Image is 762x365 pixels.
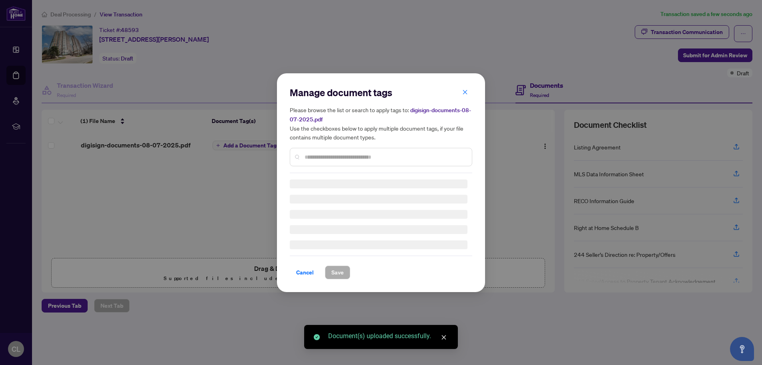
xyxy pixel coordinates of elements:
span: close [441,335,447,340]
button: Cancel [290,266,320,279]
h5: Please browse the list or search to apply tags to: Use the checkboxes below to apply multiple doc... [290,105,472,141]
span: close [462,89,468,95]
span: check-circle [314,334,320,340]
div: Document(s) uploaded successfully. [328,331,448,341]
button: Open asap [730,337,754,361]
span: digisign-documents-08-07-2025.pdf [290,107,471,123]
button: Save [325,266,350,279]
span: Cancel [296,266,314,279]
h2: Manage document tags [290,86,472,99]
a: Close [439,333,448,342]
